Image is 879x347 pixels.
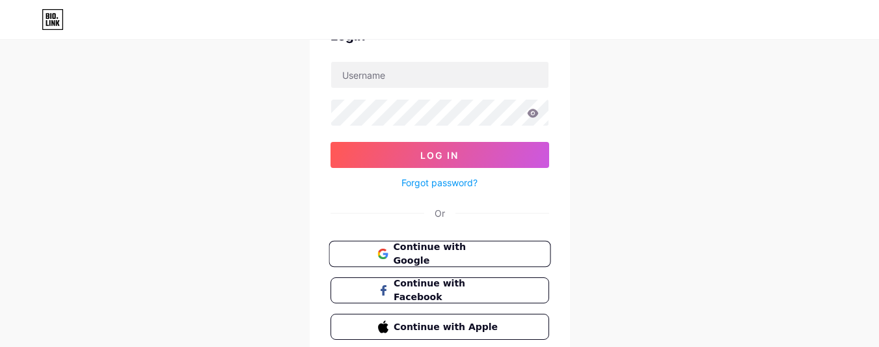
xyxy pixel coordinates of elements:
button: Continue with Google [329,241,550,268]
span: Continue with Apple [394,320,501,334]
span: Continue with Facebook [394,277,501,304]
button: Continue with Apple [331,314,549,340]
button: Continue with Facebook [331,277,549,303]
span: Log In [420,150,459,161]
input: Username [331,62,548,88]
a: Forgot password? [401,176,478,189]
span: Continue with Google [393,240,502,268]
a: Continue with Google [331,241,549,267]
div: Or [435,206,445,220]
button: Log In [331,142,549,168]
